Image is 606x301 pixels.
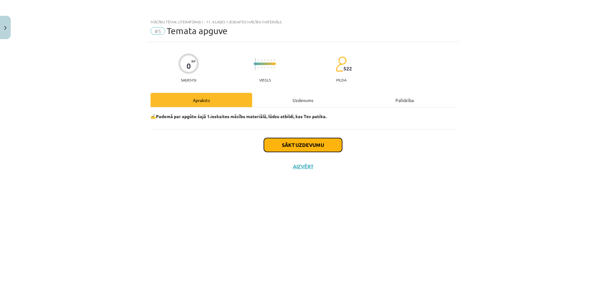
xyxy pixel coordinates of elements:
[151,93,252,107] div: Apraksts
[274,59,275,61] img: icon-short-line-57e1e144782c952c97e751825c79c345078a6d821885a25fce030b3d8c18986b.svg
[4,26,7,30] img: icon-close-lesson-0947bae3869378f0d4975bcd49f059093ad1ed9edebbc8119c70593378902aed.svg
[354,93,455,107] div: Palīdzība
[336,78,346,82] p: pilda
[258,59,259,61] img: icon-short-line-57e1e144782c952c97e751825c79c345078a6d821885a25fce030b3d8c18986b.svg
[343,66,352,71] span: 522
[255,58,256,70] img: icon-long-line-d9ea69661e0d244f92f715978eff75569469978d946b2353a9bb055b3ed8787d.svg
[261,59,262,61] img: icon-short-line-57e1e144782c952c97e751825c79c345078a6d821885a25fce030b3d8c18986b.svg
[264,138,342,152] button: Sākt uzdevumu
[271,67,271,68] img: icon-short-line-57e1e144782c952c97e751825c79c345078a6d821885a25fce030b3d8c18986b.svg
[178,78,199,82] p: Saņemsi
[151,113,326,119] strong: ✍️Padomā par apgūto šajā 1.ieskaites mācību materiālā, lūdzu atbildi, kas Tev patika.
[271,59,271,61] img: icon-short-line-57e1e144782c952c97e751825c79c345078a6d821885a25fce030b3d8c18986b.svg
[167,26,228,36] span: Temata apguve
[259,78,271,82] p: Viegls
[151,20,455,24] div: Mācību tēma: Literatūras i - 11. klases 1.ieskaites mācību materiāls
[151,27,165,35] span: #5
[258,67,259,68] img: icon-short-line-57e1e144782c952c97e751825c79c345078a6d821885a25fce030b3d8c18986b.svg
[274,67,275,68] img: icon-short-line-57e1e144782c952c97e751825c79c345078a6d821885a25fce030b3d8c18986b.svg
[191,59,195,63] span: XP
[187,62,191,70] div: 0
[252,93,354,107] div: Uzdevums
[336,56,347,72] img: students-c634bb4e5e11cddfef0936a35e636f08e4e9abd3cc4e673bd6f9a4125e45ecb1.svg
[261,67,262,68] img: icon-short-line-57e1e144782c952c97e751825c79c345078a6d821885a25fce030b3d8c18986b.svg
[291,163,315,170] button: Aizvērt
